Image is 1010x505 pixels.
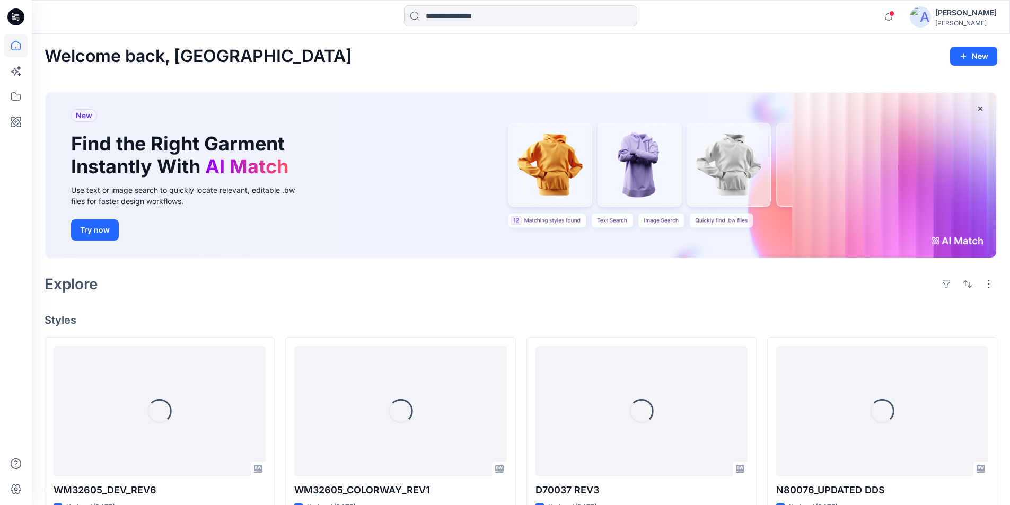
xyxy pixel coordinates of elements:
[71,219,119,241] button: Try now
[935,6,997,19] div: [PERSON_NAME]
[76,109,92,122] span: New
[535,483,748,498] p: D70037 REV3
[45,276,98,293] h2: Explore
[45,314,997,326] h4: Styles
[54,483,266,498] p: WM32605_DEV_REV6
[205,155,288,178] span: AI Match
[71,184,310,207] div: Use text or image search to quickly locate relevant, editable .bw files for faster design workflows.
[71,132,294,178] h1: Find the Right Garment Instantly With
[776,483,988,498] p: N80076_UPDATED DDS
[45,47,352,66] h2: Welcome back, [GEOGRAPHIC_DATA]
[910,6,931,28] img: avatar
[294,483,506,498] p: WM32605_COLORWAY_REV1
[950,47,997,66] button: New
[935,19,997,27] div: [PERSON_NAME]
